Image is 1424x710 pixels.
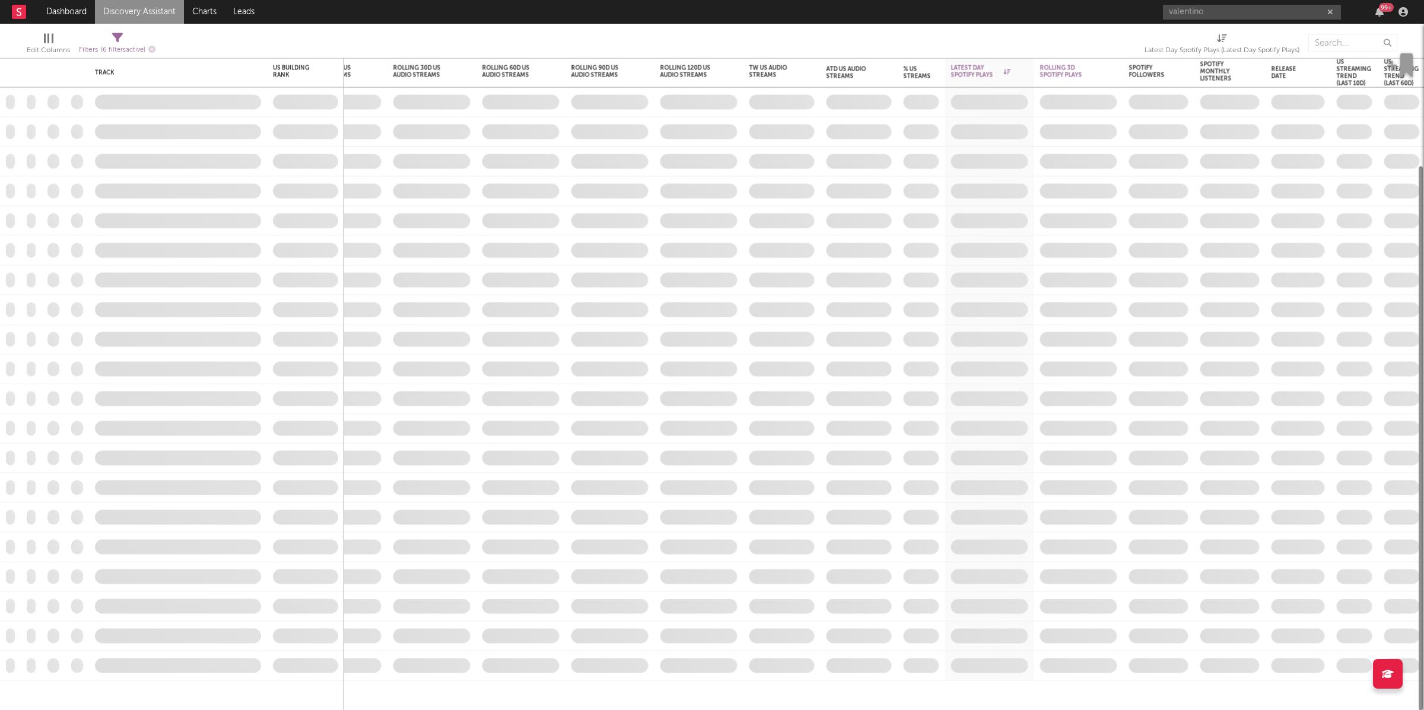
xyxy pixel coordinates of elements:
[1384,58,1419,87] div: US Streaming Trend (last 60d)
[1375,7,1384,17] button: 99+
[904,65,931,79] div: % US Streams
[1145,43,1299,57] div: Latest Day Spotify Plays (Latest Day Spotify Plays)
[79,43,155,58] div: Filters
[27,28,70,62] div: Edit Columns
[1200,61,1242,82] div: Spotify Monthly Listeners
[273,65,320,79] div: US Building Rank
[749,65,797,79] div: TW US Audio Streams
[827,65,874,79] div: ATD US Audio Streams
[393,65,453,79] div: Rolling 30D US Audio Streams
[1308,34,1397,52] input: Search...
[1379,3,1394,12] div: 99 +
[482,65,542,79] div: Rolling 60D US Audio Streams
[1145,28,1299,62] div: Latest Day Spotify Plays (Latest Day Spotify Plays)
[951,65,1010,79] div: Latest Day Spotify Plays
[79,28,155,62] div: Filters(6 filters active)
[101,47,145,53] span: ( 6 filters active)
[1129,65,1171,79] div: Spotify Followers
[660,65,720,79] div: Rolling 120D US Audio Streams
[1040,65,1099,79] div: Rolling 3D Spotify Plays
[571,65,631,79] div: Rolling 90D US Audio Streams
[95,69,255,76] div: Track
[1163,5,1341,20] input: Search for artists
[27,43,70,57] div: Edit Columns
[1337,58,1372,87] div: US Streaming Trend (last 10d)
[1272,65,1307,79] div: Release Date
